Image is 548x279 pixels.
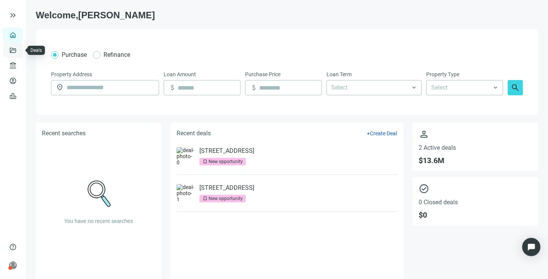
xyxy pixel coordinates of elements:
[419,144,532,151] span: 2 Active deals
[370,130,397,136] span: Create Deal
[56,83,64,91] span: location_on
[250,84,258,91] span: attach_money
[42,129,86,138] h5: Recent searches
[51,70,92,79] span: Property Address
[164,70,196,79] span: Loan Amount
[245,70,280,79] span: Purchase Price
[426,70,459,79] span: Property Type
[104,51,130,58] span: Refinance
[62,51,87,58] span: Purchase
[209,195,243,202] div: New opportunity
[419,210,532,220] span: $ 0
[366,130,397,137] button: +Create Deal
[202,196,208,201] span: bookmark
[177,184,195,202] img: deal-photo-1
[419,156,532,165] span: $ 13.6M
[8,11,18,20] button: keyboard_double_arrow_right
[419,183,532,194] span: check_circle
[36,9,538,21] h1: Welcome, [PERSON_NAME]
[209,158,243,165] div: New opportunity
[508,80,523,95] button: search
[202,159,208,164] span: bookmark
[9,243,17,251] span: help
[511,83,520,92] span: search
[177,147,195,165] img: deal-photo-0
[419,129,532,139] span: person
[327,70,352,79] span: Loan Term
[177,129,211,138] h5: Recent deals
[169,84,176,91] span: attach_money
[9,62,14,69] span: account_balance
[419,199,532,206] span: 0 Closed deals
[9,261,17,269] span: person
[64,218,133,224] span: You have no recent searches
[522,238,540,256] div: Open Intercom Messenger
[199,147,254,155] a: [STREET_ADDRESS]
[199,184,254,192] a: [STREET_ADDRESS]
[367,130,370,136] span: +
